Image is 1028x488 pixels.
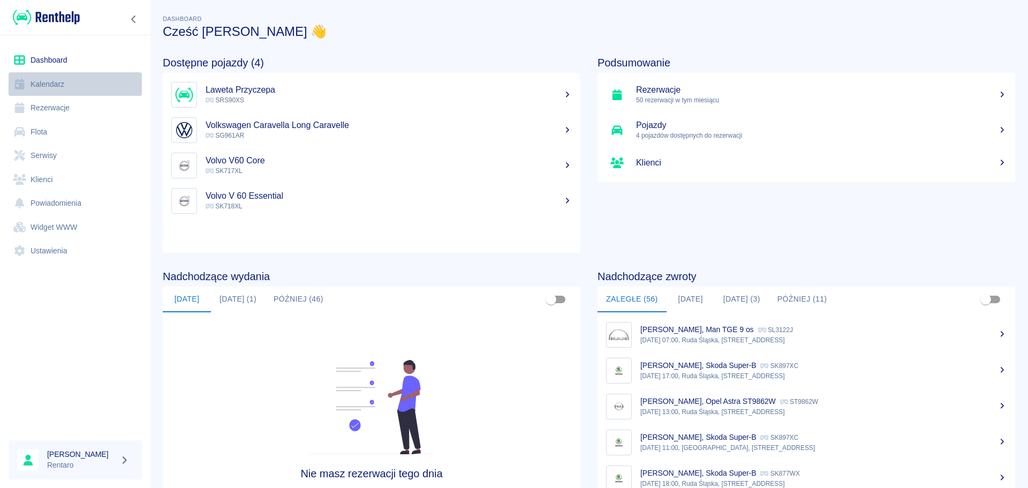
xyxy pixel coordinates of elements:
a: Rezerwacje50 rezerwacji w tym miesiącu [598,77,1015,112]
img: Image [609,325,629,345]
button: Później (46) [265,287,332,312]
span: Pokaż przypisane tylko do mnie [976,289,996,310]
a: ImageVolkswagen Caravella Long Caravelle SG961AR [163,112,580,148]
a: Image[PERSON_NAME], Skoda Super-B SK897XC[DATE] 17:00, Ruda Śląska, [STREET_ADDRESS] [598,352,1015,388]
a: Ustawienia [9,239,142,263]
a: Dashboard [9,48,142,72]
p: [PERSON_NAME], Opel Astra ST9862W [640,397,776,406]
span: SRS90XS [206,96,244,104]
a: Renthelp logo [9,9,80,26]
h4: Dostępne pojazdy (4) [163,56,580,69]
h6: [PERSON_NAME] [47,449,116,460]
img: Fleet [303,360,441,454]
a: Image[PERSON_NAME], Opel Astra ST9862W ST9862W[DATE] 13:00, Ruda Śląska, [STREET_ADDRESS] [598,388,1015,424]
p: SL3122J [758,326,793,334]
img: Image [609,361,629,381]
img: Image [174,191,194,211]
p: Rentaro [47,460,116,471]
h5: Rezerwacje [636,85,1007,95]
a: Pojazdy4 pojazdów dostępnych do rezerwacji [598,112,1015,148]
span: Dashboard [163,16,202,22]
h3: Cześć [PERSON_NAME] 👋 [163,24,1015,39]
span: SK717XL [206,167,243,175]
p: SK897XC [760,434,798,441]
a: Klienci [598,148,1015,178]
p: 4 pojazdów dostępnych do rezerwacji [636,131,1007,140]
img: Renthelp logo [13,9,80,26]
a: ImageVolvo V60 Core SK717XL [163,148,580,183]
a: Powiadomienia [9,191,142,215]
button: Zwiń nawigację [126,12,142,26]
a: Flota [9,120,142,144]
button: Zaległe (56) [598,287,667,312]
p: SK897XC [760,362,798,370]
h4: Nadchodzące zwroty [598,270,1015,283]
h5: Volkswagen Caravella Long Caravelle [206,120,572,131]
button: [DATE] (3) [715,287,769,312]
p: [DATE] 11:00, [GEOGRAPHIC_DATA], [STREET_ADDRESS] [640,443,1007,453]
p: [DATE] 07:00, Ruda Śląska, [STREET_ADDRESS] [640,335,1007,345]
img: Image [174,85,194,105]
p: [PERSON_NAME], Man TGE 9 os [640,325,754,334]
a: ImageVolvo V 60 Essential SK718XL [163,183,580,219]
img: Image [609,396,629,417]
h5: Volvo V 60 Essential [206,191,572,201]
a: Klienci [9,168,142,192]
h5: Laweta Przyczepa [206,85,572,95]
a: Image[PERSON_NAME], Man TGE 9 os SL3122J[DATE] 07:00, Ruda Śląska, [STREET_ADDRESS] [598,317,1015,352]
h5: Pojazdy [636,120,1007,131]
p: 50 rezerwacji w tym miesiącu [636,95,1007,105]
h5: Klienci [636,157,1007,168]
span: SK718XL [206,202,243,210]
h4: Podsumowanie [598,56,1015,69]
button: [DATE] [163,287,211,312]
a: Widget WWW [9,215,142,239]
button: [DATE] [667,287,715,312]
h4: Nadchodzące wydania [163,270,580,283]
a: Image[PERSON_NAME], Skoda Super-B SK897XC[DATE] 11:00, [GEOGRAPHIC_DATA], [STREET_ADDRESS] [598,424,1015,460]
p: [PERSON_NAME], Skoda Super-B [640,469,756,477]
button: Później (11) [769,287,836,312]
a: Kalendarz [9,72,142,96]
p: [DATE] 13:00, Ruda Śląska, [STREET_ADDRESS] [640,407,1007,417]
p: [PERSON_NAME], Skoda Super-B [640,433,756,441]
img: Image [174,155,194,176]
img: Image [174,120,194,140]
p: [DATE] 17:00, Ruda Śląska, [STREET_ADDRESS] [640,371,1007,381]
p: ST9862W [780,398,818,406]
a: Serwisy [9,144,142,168]
p: SK877WX [760,470,799,477]
button: [DATE] (1) [211,287,265,312]
h4: Nie masz rezerwacji tego dnia [215,467,528,480]
span: SG961AR [206,132,244,139]
h5: Volvo V60 Core [206,155,572,166]
img: Image [609,432,629,453]
p: [PERSON_NAME], Skoda Super-B [640,361,756,370]
span: Pokaż przypisane tylko do mnie [541,289,561,310]
a: ImageLaweta Przyczepa SRS90XS [163,77,580,112]
a: Rezerwacje [9,96,142,120]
